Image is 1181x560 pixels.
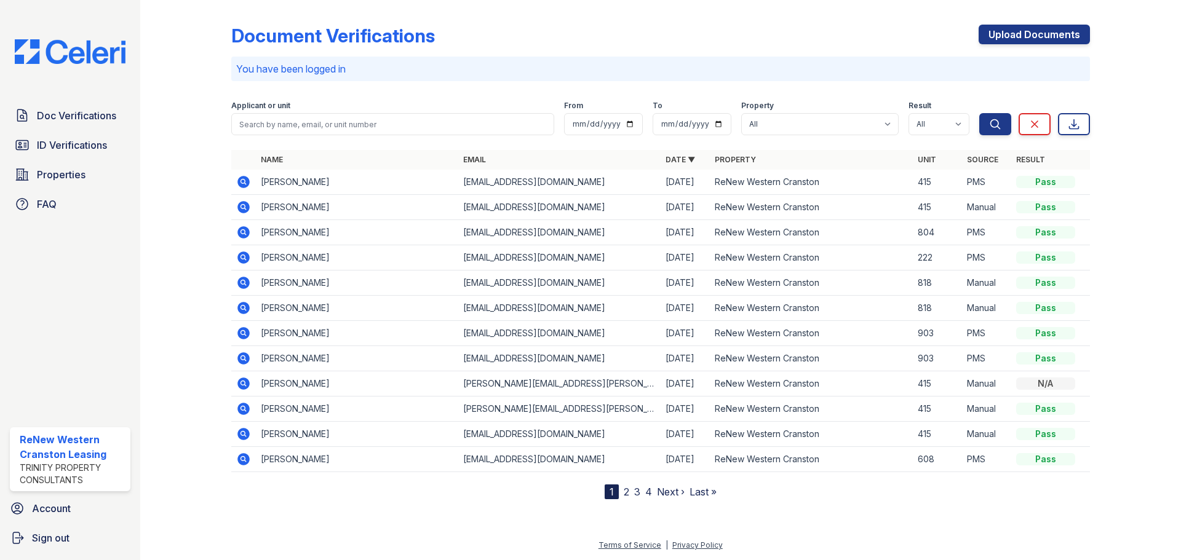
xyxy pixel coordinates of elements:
[661,447,710,472] td: [DATE]
[962,170,1011,195] td: PMS
[256,396,458,422] td: [PERSON_NAME]
[5,496,135,521] a: Account
[256,447,458,472] td: [PERSON_NAME]
[710,296,912,321] td: ReNew Western Cranston
[710,447,912,472] td: ReNew Western Cranston
[231,25,435,47] div: Document Verifications
[661,371,710,396] td: [DATE]
[657,486,685,498] a: Next ›
[710,346,912,371] td: ReNew Western Cranston
[962,195,1011,220] td: Manual
[458,346,661,371] td: [EMAIL_ADDRESS][DOMAIN_NAME]
[913,245,962,270] td: 222
[715,155,756,164] a: Property
[710,220,912,245] td: ReNew Western Cranston
[231,113,554,135] input: Search by name, email, or unit number
[256,296,458,321] td: [PERSON_NAME]
[1016,251,1075,264] div: Pass
[913,396,962,422] td: 415
[710,321,912,346] td: ReNew Western Cranston
[661,170,710,195] td: [DATE]
[661,422,710,447] td: [DATE]
[661,195,710,220] td: [DATE]
[962,346,1011,371] td: PMS
[231,101,290,111] label: Applicant or unit
[605,484,619,499] div: 1
[661,270,710,296] td: [DATE]
[1016,277,1075,289] div: Pass
[962,396,1011,422] td: Manual
[256,170,458,195] td: [PERSON_NAME]
[913,170,962,195] td: 415
[564,101,583,111] label: From
[661,346,710,371] td: [DATE]
[913,346,962,371] td: 903
[624,486,629,498] a: 2
[10,192,130,216] a: FAQ
[979,25,1090,44] a: Upload Documents
[653,101,662,111] label: To
[37,138,107,152] span: ID Verifications
[710,195,912,220] td: ReNew Western Cranston
[967,155,998,164] a: Source
[458,321,661,346] td: [EMAIL_ADDRESS][DOMAIN_NAME]
[661,396,710,422] td: [DATE]
[672,540,723,550] a: Privacy Policy
[236,61,1085,76] p: You have been logged in
[710,270,912,296] td: ReNew Western Cranston
[463,155,486,164] a: Email
[1016,352,1075,365] div: Pass
[1016,155,1045,164] a: Result
[256,422,458,447] td: [PERSON_NAME]
[5,39,135,64] img: CE_Logo_Blue-a8612792a0a2168367f1c8372b55b34899dd931a85d93a1a3d3e32e68fde9ad4.png
[458,220,661,245] td: [EMAIL_ADDRESS][DOMAIN_NAME]
[710,422,912,447] td: ReNew Western Cranston
[458,422,661,447] td: [EMAIL_ADDRESS][DOMAIN_NAME]
[661,245,710,270] td: [DATE]
[458,447,661,472] td: [EMAIL_ADDRESS][DOMAIN_NAME]
[962,371,1011,396] td: Manual
[1016,302,1075,314] div: Pass
[458,396,661,422] td: [PERSON_NAME][EMAIL_ADDRESS][PERSON_NAME][DOMAIN_NAME]
[458,195,661,220] td: [EMAIL_ADDRESS][DOMAIN_NAME]
[1016,176,1075,188] div: Pass
[1016,327,1075,339] div: Pass
[5,526,135,550] button: Sign out
[962,245,1011,270] td: PMS
[20,462,125,486] div: Trinity Property Consultants
[661,296,710,321] td: [DATE]
[661,321,710,346] td: [DATE]
[645,486,652,498] a: 4
[256,371,458,396] td: [PERSON_NAME]
[1016,377,1075,390] div: N/A
[909,101,931,111] label: Result
[32,530,70,545] span: Sign out
[913,195,962,220] td: 415
[962,447,1011,472] td: PMS
[913,220,962,245] td: 804
[661,220,710,245] td: [DATE]
[918,155,936,164] a: Unit
[913,422,962,447] td: 415
[458,245,661,270] td: [EMAIL_ADDRESS][DOMAIN_NAME]
[710,396,912,422] td: ReNew Western Cranston
[1016,226,1075,239] div: Pass
[458,170,661,195] td: [EMAIL_ADDRESS][DOMAIN_NAME]
[256,321,458,346] td: [PERSON_NAME]
[256,270,458,296] td: [PERSON_NAME]
[598,540,661,550] a: Terms of Service
[37,167,85,182] span: Properties
[741,101,774,111] label: Property
[10,103,130,128] a: Doc Verifications
[962,296,1011,321] td: Manual
[913,270,962,296] td: 818
[37,197,57,211] span: FAQ
[666,155,695,164] a: Date ▼
[710,170,912,195] td: ReNew Western Cranston
[962,270,1011,296] td: Manual
[690,486,717,498] a: Last »
[261,155,283,164] a: Name
[10,133,130,157] a: ID Verifications
[634,486,640,498] a: 3
[458,270,661,296] td: [EMAIL_ADDRESS][DOMAIN_NAME]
